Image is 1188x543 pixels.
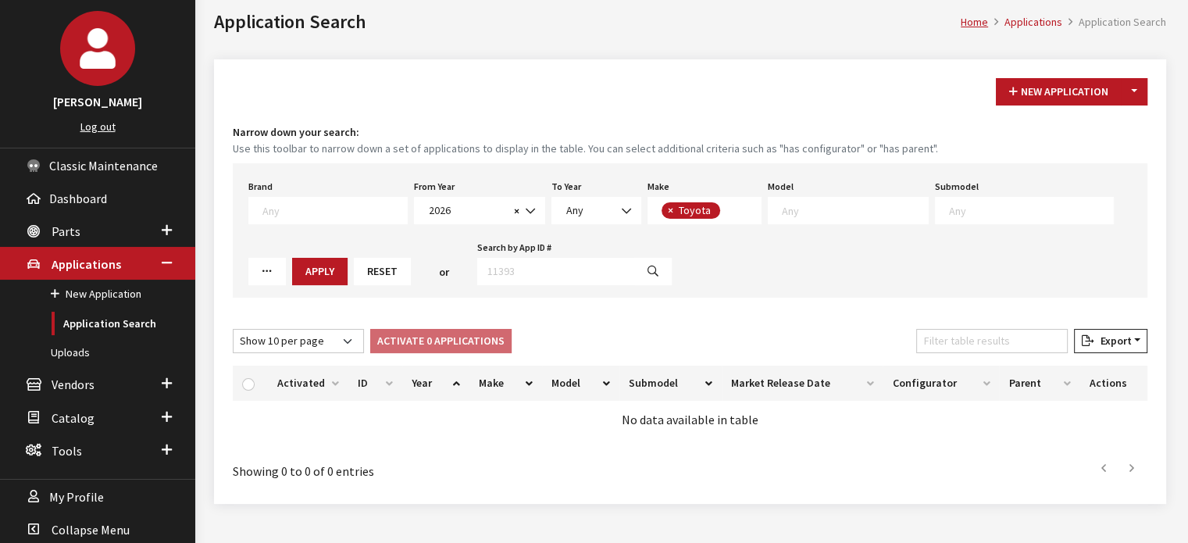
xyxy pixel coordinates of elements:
th: Submodel: activate to sort column ascending [619,366,722,401]
label: Submodel [935,180,979,194]
span: Catalog [52,410,95,426]
li: Applications [988,14,1062,30]
span: Vendors [52,377,95,393]
span: × [514,204,519,218]
span: Applications [52,256,121,272]
span: or [439,264,449,280]
span: 2026 [414,197,545,224]
a: Home [961,15,988,29]
td: No data available in table [233,401,1147,438]
button: Remove all items [509,202,519,220]
span: Toyota [677,203,715,217]
span: Tools [52,443,82,459]
span: Any [562,202,631,219]
span: Any [551,197,641,224]
h4: Narrow down your search: [233,124,1147,141]
span: Classic Maintenance [49,158,158,173]
h3: [PERSON_NAME] [16,92,180,111]
span: × [668,203,673,217]
textarea: Search [724,205,733,219]
a: Log out [80,120,116,134]
input: 11393 [477,258,635,285]
th: Model: activate to sort column ascending [542,366,619,401]
span: Dashboard [49,191,107,206]
button: Remove item [662,202,677,219]
textarea: Search [949,203,1113,217]
span: Any [566,203,583,217]
th: Actions [1080,366,1147,401]
label: From Year [414,180,455,194]
span: 2026 [424,202,509,219]
h1: Application Search [214,8,961,36]
span: Collapse Menu [52,522,130,538]
label: To Year [551,180,581,194]
span: Export [1093,334,1131,348]
li: Toyota [662,202,720,219]
span: Parts [52,223,80,239]
button: Export [1074,329,1147,353]
label: Model [768,180,794,194]
img: Kirsten Dart [60,11,135,86]
button: Apply [292,258,348,285]
small: Use this toolbar to narrow down a set of applications to display in the table. You can select add... [233,141,1147,157]
span: My Profile [49,489,104,505]
th: Year: activate to sort column ascending [402,366,469,401]
textarea: Search [262,203,407,217]
button: New Application [996,78,1122,105]
label: Make [648,180,669,194]
th: Market Release Date: activate to sort column ascending [722,366,883,401]
th: ID: activate to sort column ascending [348,366,402,401]
label: Search by App ID # [477,241,551,255]
th: Configurator: activate to sort column ascending [883,366,999,401]
label: Brand [248,180,273,194]
input: Filter table results [916,329,1068,353]
textarea: Search [782,203,928,217]
div: Showing 0 to 0 of 0 entries [233,451,603,480]
button: Reset [354,258,411,285]
li: Application Search [1062,14,1166,30]
th: Parent: activate to sort column ascending [999,366,1079,401]
th: Make: activate to sort column ascending [469,366,542,401]
th: Activated: activate to sort column ascending [268,366,348,401]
